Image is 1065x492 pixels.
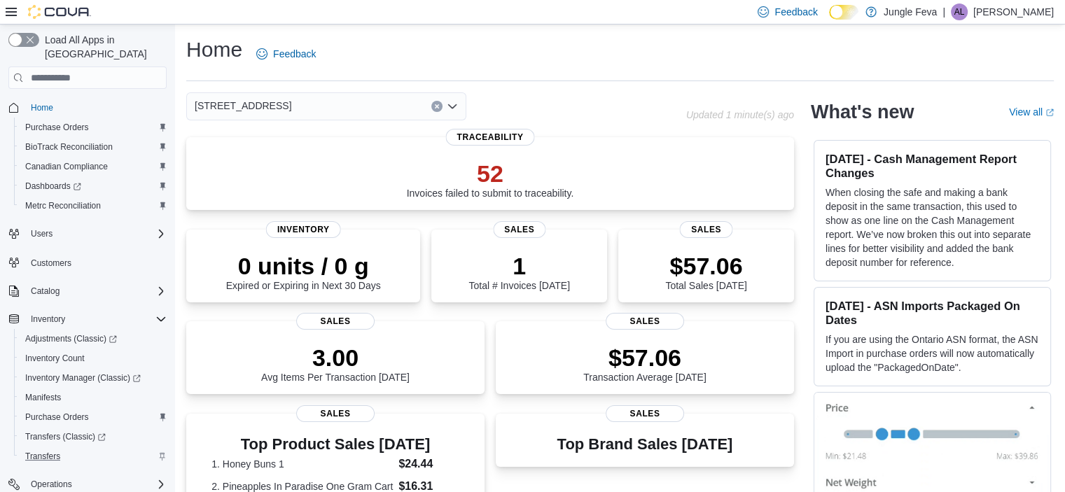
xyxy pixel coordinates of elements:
span: AL [954,3,965,20]
span: Traceability [445,129,534,146]
h3: [DATE] - ASN Imports Packaged On Dates [826,299,1039,327]
h3: Top Product Sales [DATE] [211,436,459,453]
span: Customers [31,258,71,269]
span: Metrc Reconciliation [20,197,167,214]
h3: [DATE] - Cash Management Report Changes [826,152,1039,180]
button: Customers [3,252,172,272]
span: Metrc Reconciliation [25,200,101,211]
button: Purchase Orders [14,118,172,137]
input: Dark Mode [829,5,858,20]
a: Manifests [20,389,67,406]
span: Inventory Manager (Classic) [25,372,141,384]
span: Catalog [25,283,167,300]
h1: Home [186,36,242,64]
a: Inventory Manager (Classic) [20,370,146,386]
button: Open list of options [447,101,458,112]
button: Users [25,225,58,242]
span: Canadian Compliance [20,158,167,175]
a: Metrc Reconciliation [20,197,106,214]
div: Invoices failed to submit to traceability. [407,160,574,199]
span: Feedback [273,47,316,61]
h3: Top Brand Sales [DATE] [557,436,733,453]
a: Canadian Compliance [20,158,113,175]
h2: What's new [811,101,914,123]
a: Adjustments (Classic) [14,329,172,349]
a: Customers [25,255,77,272]
span: Manifests [20,389,167,406]
button: Inventory Count [14,349,172,368]
span: Customers [25,253,167,271]
p: 52 [407,160,574,188]
span: Sales [606,405,684,422]
p: 1 [468,252,569,280]
div: Transaction Average [DATE] [583,344,706,383]
button: Home [3,97,172,118]
dd: $24.44 [398,456,459,472]
span: Transfers [25,451,60,462]
button: Catalog [25,283,65,300]
div: Total Sales [DATE] [665,252,746,291]
a: BioTrack Reconciliation [20,139,118,155]
div: Arzelle Lewis [951,3,968,20]
span: Adjustments (Classic) [20,330,167,347]
p: $57.06 [583,344,706,372]
a: Inventory Count [20,350,90,367]
span: Transfers [20,448,167,465]
span: Sales [493,221,545,238]
span: Purchase Orders [25,122,89,133]
span: Inventory Count [20,350,167,367]
span: Inventory [25,311,167,328]
button: Canadian Compliance [14,157,172,176]
span: Adjustments (Classic) [25,333,117,344]
span: Inventory Count [25,353,85,364]
button: Transfers [14,447,172,466]
span: Catalog [31,286,60,297]
p: If you are using the Ontario ASN format, the ASN Import in purchase orders will now automatically... [826,332,1039,374]
span: Sales [296,405,375,422]
span: Purchase Orders [20,119,167,136]
a: Purchase Orders [20,119,95,136]
span: Canadian Compliance [25,161,108,172]
svg: External link [1045,108,1054,117]
span: Manifests [25,392,61,403]
div: Expired or Expiring in Next 30 Days [226,252,381,291]
p: When closing the safe and making a bank deposit in the same transaction, this used to show as one... [826,185,1039,269]
img: Cova [28,5,91,19]
span: Sales [680,221,732,238]
span: Feedback [774,5,817,19]
div: Avg Items Per Transaction [DATE] [261,344,410,383]
span: Users [31,228,53,239]
span: Inventory [266,221,341,238]
dt: 1. Honey Buns 1 [211,457,393,471]
a: Inventory Manager (Classic) [14,368,172,388]
span: Purchase Orders [20,409,167,426]
button: Users [3,224,172,244]
span: Transfers (Classic) [25,431,106,442]
span: Sales [296,313,375,330]
button: Manifests [14,388,172,407]
span: Inventory Manager (Classic) [20,370,167,386]
p: 3.00 [261,344,410,372]
span: BioTrack Reconciliation [25,141,113,153]
p: $57.06 [665,252,746,280]
a: Transfers [20,448,66,465]
a: Purchase Orders [20,409,95,426]
button: Catalog [3,281,172,301]
span: Purchase Orders [25,412,89,423]
a: Dashboards [20,178,87,195]
a: Transfers (Classic) [20,428,111,445]
a: View allExternal link [1009,106,1054,118]
a: Dashboards [14,176,172,196]
span: Users [25,225,167,242]
p: Jungle Feva [884,3,937,20]
span: BioTrack Reconciliation [20,139,167,155]
span: Sales [606,313,684,330]
button: Purchase Orders [14,407,172,427]
button: Metrc Reconciliation [14,196,172,216]
span: [STREET_ADDRESS] [195,97,291,114]
p: Updated 1 minute(s) ago [686,109,794,120]
span: Home [25,99,167,116]
p: [PERSON_NAME] [973,3,1054,20]
p: | [942,3,945,20]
